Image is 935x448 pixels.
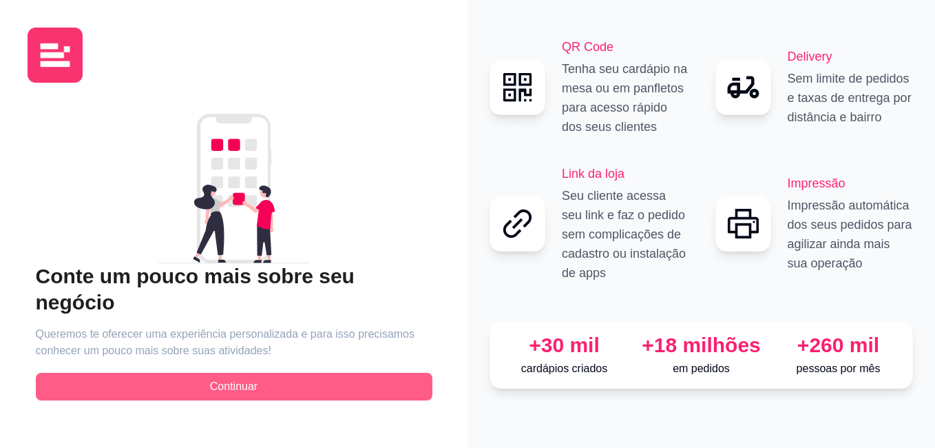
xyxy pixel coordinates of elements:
[638,360,764,377] p: em pedidos
[562,59,688,136] p: Tenha seu cardápio na mesa ou em panfletos para acesso rápido dos seus clientes
[210,378,258,395] span: Continuar
[28,28,83,83] img: logo
[501,333,627,358] div: +30 mil
[788,47,914,66] h2: Delivery
[638,333,764,358] div: +18 milhões
[788,174,914,193] h2: Impressão
[562,37,688,57] h2: QR Code
[775,333,901,358] div: +260 mil
[775,360,901,377] p: pessoas por mês
[36,263,432,316] h2: Conte um pouco mais sobre seu negócio
[562,186,688,283] p: Seu cliente acessa seu link e faz o pedido sem complicações de cadastro ou instalação de apps
[788,69,914,127] p: Sem limite de pedidos e taxas de entrega por distância e bairro
[36,326,432,359] article: Queremos te oferecer uma experiência personalizada e para isso precisamos conhecer um pouco mais ...
[36,373,432,400] button: Continuar
[562,164,688,183] h2: Link da loja
[501,360,627,377] p: cardápios criados
[788,196,914,273] p: Impressão automática dos seus pedidos para agilizar ainda mais sua operação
